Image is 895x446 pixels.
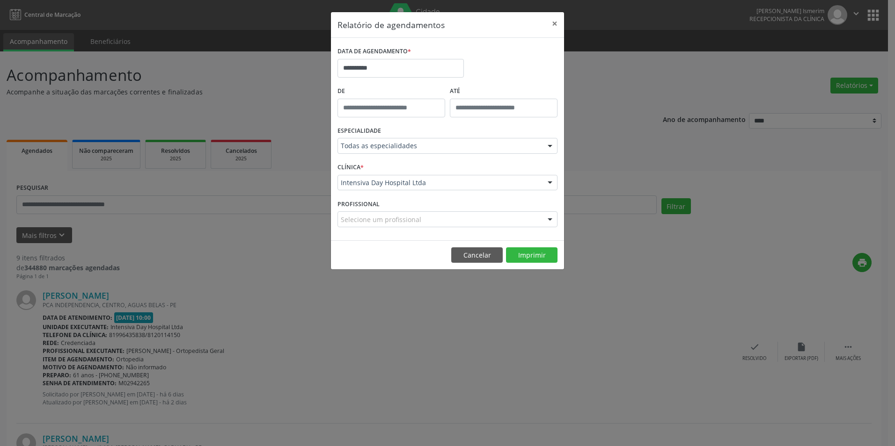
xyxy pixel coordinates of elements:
button: Close [545,12,564,35]
span: Intensiva Day Hospital Ltda [341,178,538,187]
label: PROFISSIONAL [337,197,380,211]
span: Selecione um profissional [341,215,421,224]
label: DATA DE AGENDAMENTO [337,44,411,59]
label: ESPECIALIDADE [337,124,381,138]
span: Todas as especialidades [341,141,538,151]
button: Cancelar [451,247,503,263]
label: ATÉ [450,84,558,99]
label: De [337,84,445,99]
label: CLÍNICA [337,160,364,175]
h5: Relatório de agendamentos [337,19,445,31]
button: Imprimir [506,247,558,263]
